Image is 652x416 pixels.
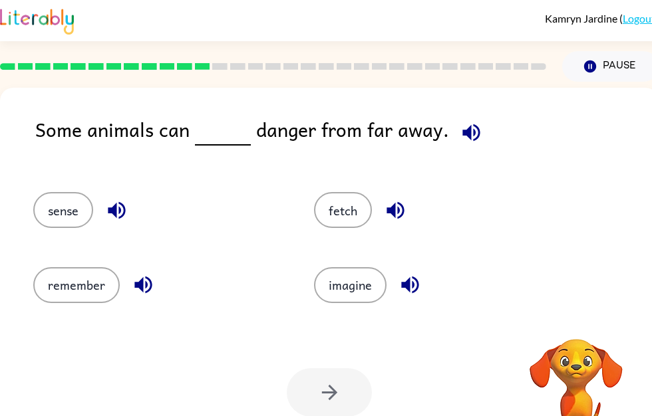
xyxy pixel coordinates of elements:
[314,192,372,228] button: fetch
[545,12,619,25] span: Kamryn Jardine
[33,192,93,228] button: sense
[314,267,387,303] button: imagine
[33,267,120,303] button: remember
